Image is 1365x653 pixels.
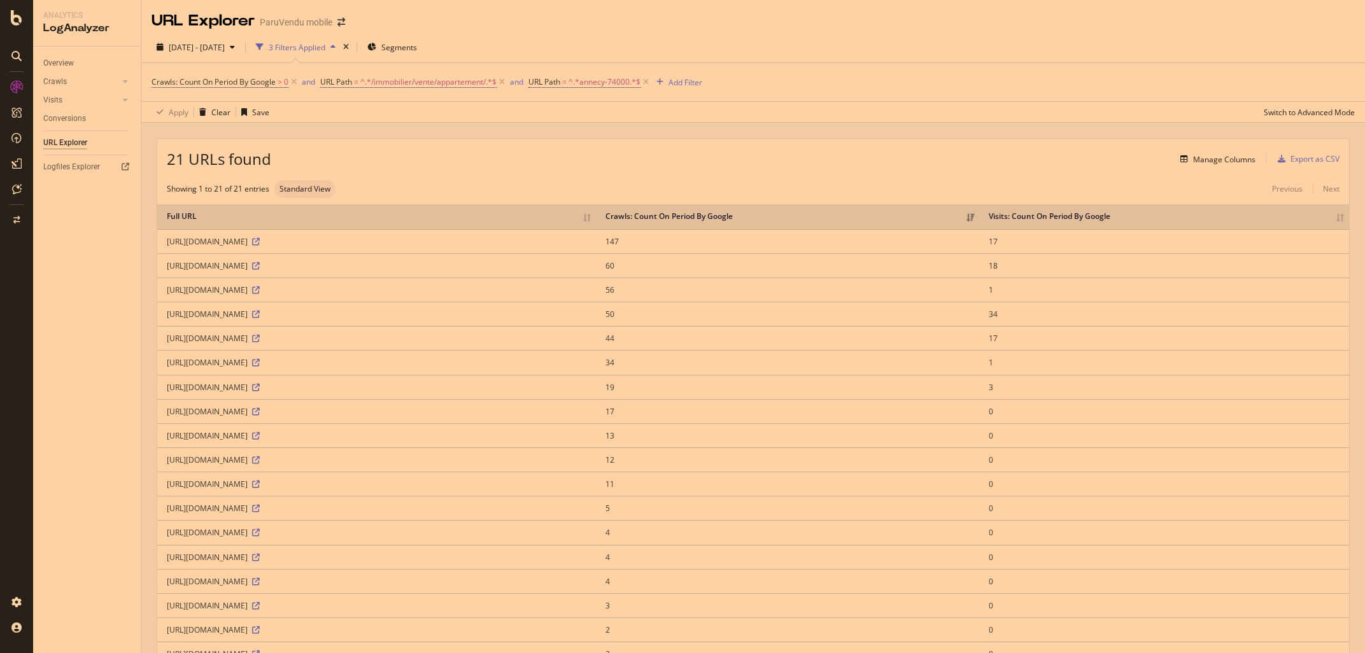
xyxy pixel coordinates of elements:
[320,76,352,87] span: URL Path
[43,136,132,150] a: URL Explorer
[167,236,586,247] div: [URL][DOMAIN_NAME]
[979,253,1349,277] td: 18
[167,479,586,489] div: [URL][DOMAIN_NAME]
[167,454,586,465] div: [URL][DOMAIN_NAME]
[278,76,282,87] span: >
[510,76,523,88] button: and
[596,326,980,350] td: 44
[169,42,225,53] span: [DATE] - [DATE]
[167,284,586,295] div: [URL][DOMAIN_NAME]
[1264,107,1355,118] div: Switch to Advanced Mode
[979,593,1349,617] td: 0
[979,496,1349,520] td: 0
[596,545,980,569] td: 4
[596,569,980,593] td: 4
[167,382,586,393] div: [URL][DOMAIN_NAME]
[596,496,980,520] td: 5
[302,76,315,88] button: and
[979,447,1349,472] td: 0
[274,180,336,198] div: neutral label
[979,545,1349,569] td: 0
[43,57,132,70] a: Overview
[167,148,271,170] span: 21 URLs found
[167,406,586,417] div: [URL][DOMAIN_NAME]
[979,302,1349,326] td: 34
[596,423,980,447] td: 13
[169,107,188,118] div: Apply
[167,333,586,344] div: [URL][DOMAIN_NAME]
[596,593,980,617] td: 3
[260,16,332,29] div: ParuVendu mobile
[979,472,1349,496] td: 0
[510,76,523,87] div: and
[979,204,1349,229] th: Visits: Count On Period By Google: activate to sort column ascending
[596,617,980,642] td: 2
[596,447,980,472] td: 12
[43,10,131,21] div: Analytics
[43,94,62,107] div: Visits
[341,41,351,53] div: times
[251,37,341,57] button: 3 Filters Applied
[43,160,132,174] a: Logfiles Explorer
[157,204,596,229] th: Full URL: activate to sort column ascending
[979,375,1349,399] td: 3
[252,107,269,118] div: Save
[979,520,1349,544] td: 0
[651,74,702,90] button: Add Filter
[1193,154,1255,165] div: Manage Columns
[596,472,980,496] td: 11
[1291,153,1340,164] div: Export as CSV
[167,260,586,271] div: [URL][DOMAIN_NAME]
[979,569,1349,593] td: 0
[167,600,586,611] div: [URL][DOMAIN_NAME]
[167,552,586,563] div: [URL][DOMAIN_NAME]
[1322,610,1352,640] iframe: Intercom live chat
[596,350,980,374] td: 34
[596,399,980,423] td: 17
[562,76,567,87] span: =
[167,357,586,368] div: [URL][DOMAIN_NAME]
[43,75,67,88] div: Crawls
[167,309,586,319] div: [URL][DOMAIN_NAME]
[381,42,417,53] span: Segments
[596,253,980,277] td: 60
[43,160,100,174] div: Logfiles Explorer
[979,326,1349,350] td: 17
[152,37,240,57] button: [DATE] - [DATE]
[194,102,230,122] button: Clear
[167,576,586,587] div: [URL][DOMAIN_NAME]
[152,102,188,122] button: Apply
[596,229,980,253] td: 147
[1259,102,1355,122] button: Switch to Advanced Mode
[152,76,276,87] span: Crawls: Count On Period By Google
[167,430,586,441] div: [URL][DOMAIN_NAME]
[979,423,1349,447] td: 0
[43,136,87,150] div: URL Explorer
[668,77,702,88] div: Add Filter
[596,302,980,326] td: 50
[1175,151,1255,167] button: Manage Columns
[596,375,980,399] td: 19
[43,112,86,125] div: Conversions
[284,73,288,91] span: 0
[979,399,1349,423] td: 0
[337,18,345,27] div: arrow-right-arrow-left
[211,107,230,118] div: Clear
[979,350,1349,374] td: 1
[43,94,119,107] a: Visits
[167,503,586,514] div: [URL][DOMAIN_NAME]
[43,57,74,70] div: Overview
[236,102,269,122] button: Save
[167,527,586,538] div: [URL][DOMAIN_NAME]
[167,624,586,635] div: [URL][DOMAIN_NAME]
[596,204,980,229] th: Crawls: Count On Period By Google: activate to sort column ascending
[569,73,640,91] span: ^.*annecy-74000.*$
[979,229,1349,253] td: 17
[362,37,422,57] button: Segments
[43,112,132,125] a: Conversions
[354,76,358,87] span: =
[360,73,497,91] span: ^.*/immobilier/vente/appartement/.*$
[269,42,325,53] div: 3 Filters Applied
[302,76,315,87] div: and
[279,185,330,193] span: Standard View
